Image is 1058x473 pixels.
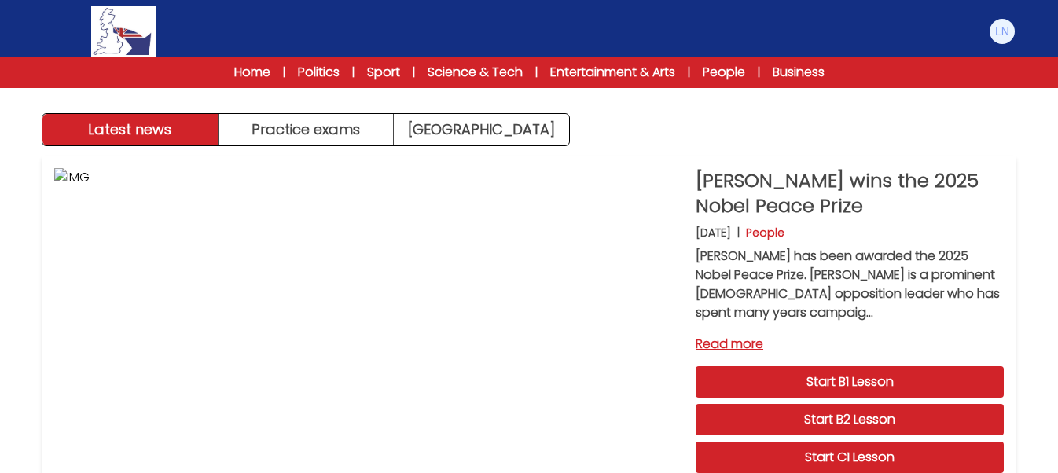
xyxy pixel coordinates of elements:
button: Latest news [42,114,219,145]
a: Start B1 Lesson [696,366,1004,398]
a: Sport [367,63,400,82]
a: Entertainment & Arts [550,63,675,82]
span: | [758,64,760,80]
a: People [703,63,745,82]
button: Practice exams [219,114,395,145]
p: [PERSON_NAME] has been awarded the 2025 Nobel Peace Prize. [PERSON_NAME] is a prominent [DEMOGRAP... [696,247,1004,322]
a: Start C1 Lesson [696,442,1004,473]
b: | [737,225,740,240]
a: Logo [42,6,205,57]
p: People [746,225,784,240]
a: Start B2 Lesson [696,404,1004,435]
img: Luana Nardi [990,19,1015,44]
img: IMG [54,168,683,473]
a: Business [773,63,825,82]
p: [PERSON_NAME] wins the 2025 Nobel Peace Prize [696,168,1004,218]
p: [DATE] [696,225,731,240]
span: | [352,64,355,80]
span: | [688,64,690,80]
a: Science & Tech [428,63,523,82]
span: | [535,64,538,80]
a: Read more [696,335,1004,354]
a: [GEOGRAPHIC_DATA] [394,114,569,145]
a: Home [234,63,270,82]
span: | [283,64,285,80]
a: Politics [298,63,340,82]
img: Logo [91,6,156,57]
span: | [413,64,415,80]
